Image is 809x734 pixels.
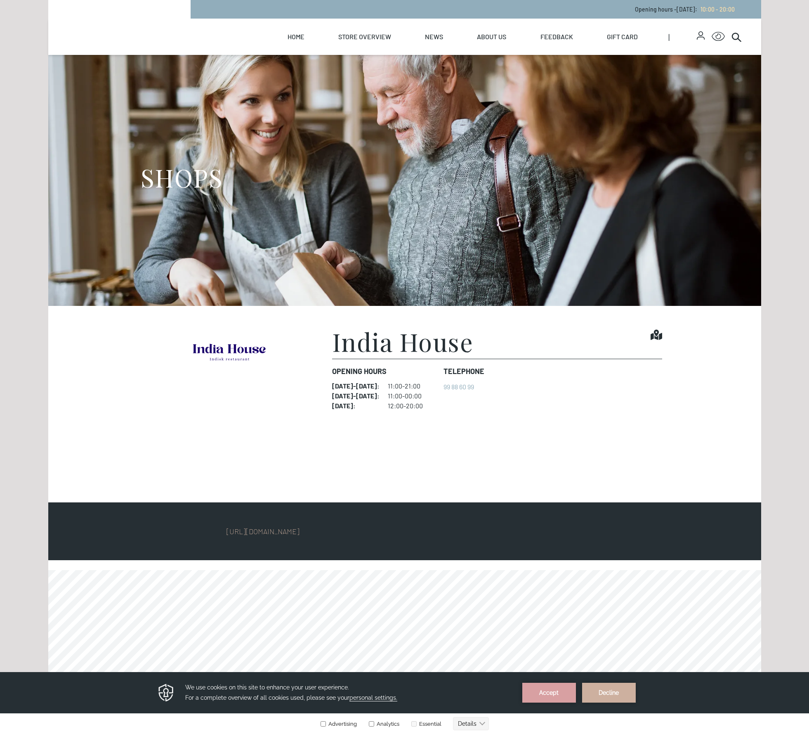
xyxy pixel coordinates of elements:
[332,392,353,400] font: [DATE]
[356,382,377,390] font: [DATE]
[540,19,573,55] a: Feedback
[338,19,391,55] a: Store overview
[185,22,349,29] font: For a complete overview of all cookies used, please see your
[695,6,697,13] font: :
[635,6,677,13] font: Opening hours -
[369,49,374,54] input: Analytics
[353,392,356,400] font: -
[443,367,484,376] font: Telephone
[477,33,506,40] font: About us
[701,6,735,13] font: 10:00 - 20:00
[453,45,489,58] button: Details
[697,6,735,13] a: 10:00 - 20:00
[425,33,443,40] font: News
[349,22,397,29] font: personal settings.
[377,392,380,400] font: :
[607,19,638,55] a: Gift card
[226,527,300,536] a: [URL][DOMAIN_NAME]
[288,19,304,55] a: Home
[388,402,423,410] font: 12:00-20:00
[607,33,638,40] font: Gift card
[582,11,636,31] button: Decline
[332,325,474,358] font: India House
[686,182,706,187] font: © Mappedin
[599,17,619,24] font: Decline
[141,161,223,194] font: SHOPS
[684,181,713,187] details: Attribution
[377,49,399,55] font: Analytics
[328,49,357,55] font: Advertising
[425,19,443,55] a: News
[332,402,353,410] font: [DATE]
[477,19,506,55] a: About us
[677,6,695,13] font: [DATE]
[388,392,422,400] font: 11:00-00:00
[522,11,576,31] button: Accept
[668,32,670,42] font: |
[332,382,353,390] font: [DATE]
[411,49,417,54] input: Essential
[321,49,326,54] input: Advertising
[332,367,387,376] font: Opening hours
[388,382,420,390] font: 11:00-21:00
[419,49,441,55] font: Essential
[338,33,391,40] font: Store overview
[540,33,573,40] font: Feedback
[185,12,349,19] font: We use cookies on this site to enhance your user experience.
[377,382,380,390] font: :
[353,382,356,390] font: -
[157,11,175,31] img: Privacy reminder
[443,383,474,391] a: 99 88 60 99
[539,17,559,24] font: Accept
[458,48,476,55] font: Details
[356,392,377,400] font: [DATE]
[353,402,356,410] font: :
[288,33,304,40] font: Home
[712,30,725,43] button: Open Accessibility Menu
